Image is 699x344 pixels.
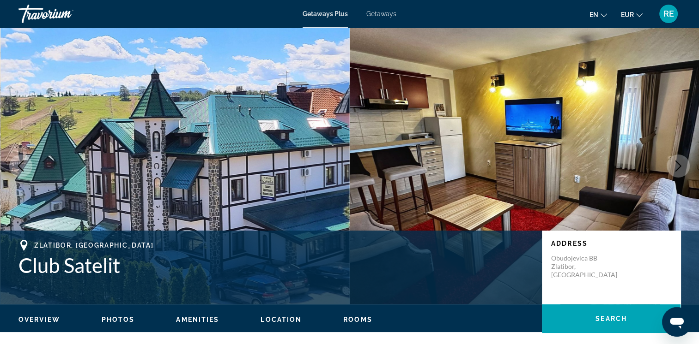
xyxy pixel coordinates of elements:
button: User Menu [656,4,681,24]
button: Location [261,315,302,324]
span: Search [596,315,627,322]
p: Address [551,240,671,247]
span: en [590,11,598,18]
button: Overview [18,315,60,324]
h1: Club Satelit [18,253,533,277]
button: Change language [590,8,607,21]
button: Photos [102,315,135,324]
iframe: Botón para iniciar la ventana de mensajería [662,307,692,337]
a: Getaways [366,10,396,18]
span: EUR [621,11,634,18]
span: Zlatibor, [GEOGRAPHIC_DATA] [34,242,153,249]
button: Previous image [9,154,32,178]
a: Getaways Plus [303,10,348,18]
button: Search [542,304,681,333]
button: Amenities [176,315,219,324]
span: RE [663,9,674,18]
a: Travorium [18,2,111,26]
p: Obudojevica BB Zlatibor, [GEOGRAPHIC_DATA] [551,254,625,279]
button: Next image [667,154,690,178]
button: Change currency [621,8,643,21]
button: Rooms [343,315,372,324]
